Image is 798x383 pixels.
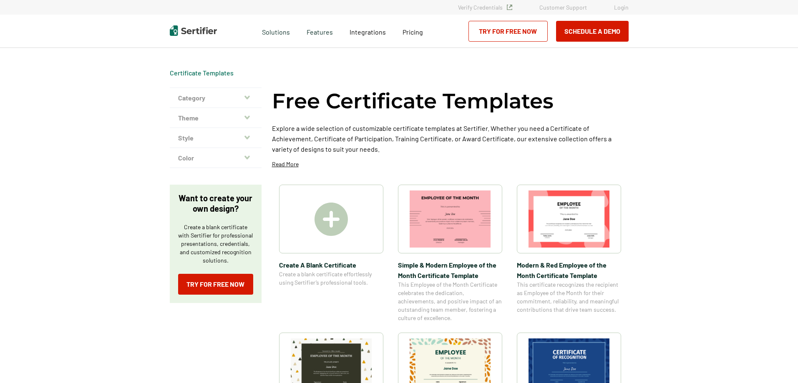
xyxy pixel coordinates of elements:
p: Read More [272,160,299,168]
p: Want to create your own design? [178,193,253,214]
button: Category [170,88,262,108]
a: Try for Free Now [178,274,253,295]
a: Pricing [403,26,423,36]
h1: Free Certificate Templates [272,88,554,115]
a: Try for Free Now [468,21,548,42]
div: Breadcrumb [170,69,234,77]
p: Create a blank certificate with Sertifier for professional presentations, credentials, and custom... [178,223,253,265]
img: Create A Blank Certificate [315,203,348,236]
span: Create A Blank Certificate [279,260,383,270]
span: Simple & Modern Employee of the Month Certificate Template [398,260,502,280]
img: Simple & Modern Employee of the Month Certificate Template [410,190,491,248]
a: Customer Support [539,4,587,11]
img: Verified [507,5,512,10]
span: Integrations [350,28,386,36]
button: Style [170,128,262,148]
a: Verify Credentials [458,4,512,11]
a: Certificate Templates [170,69,234,77]
a: Simple & Modern Employee of the Month Certificate TemplateSimple & Modern Employee of the Month C... [398,185,502,322]
a: Modern & Red Employee of the Month Certificate TemplateModern & Red Employee of the Month Certifi... [517,185,621,322]
a: Login [614,4,629,11]
span: Pricing [403,28,423,36]
span: This Employee of the Month Certificate celebrates the dedication, achievements, and positive impa... [398,280,502,322]
span: Create a blank certificate effortlessly using Sertifier’s professional tools. [279,270,383,287]
p: Explore a wide selection of customizable certificate templates at Sertifier. Whether you need a C... [272,123,629,154]
button: Theme [170,108,262,128]
span: Solutions [262,26,290,36]
span: This certificate recognizes the recipient as Employee of the Month for their commitment, reliabil... [517,280,621,314]
img: Modern & Red Employee of the Month Certificate Template [529,190,609,248]
span: Features [307,26,333,36]
img: Sertifier | Digital Credentialing Platform [170,25,217,36]
span: Modern & Red Employee of the Month Certificate Template [517,260,621,280]
button: Color [170,148,262,168]
a: Integrations [350,26,386,36]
